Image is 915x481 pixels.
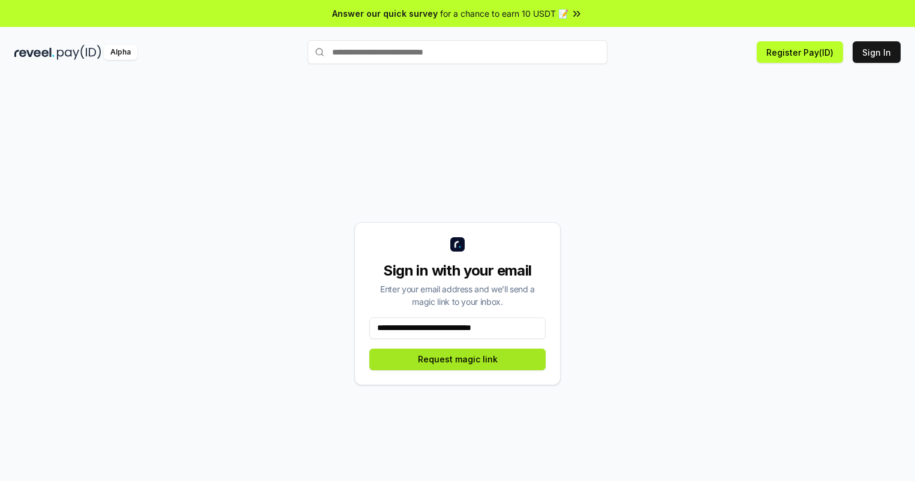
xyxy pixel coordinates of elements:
img: reveel_dark [14,45,55,60]
span: for a chance to earn 10 USDT 📝 [440,7,568,20]
img: pay_id [57,45,101,60]
div: Alpha [104,45,137,60]
div: Sign in with your email [369,261,546,280]
div: Enter your email address and we’ll send a magic link to your inbox. [369,283,546,308]
img: logo_small [450,237,465,252]
button: Sign In [853,41,901,63]
button: Register Pay(ID) [757,41,843,63]
button: Request magic link [369,349,546,370]
span: Answer our quick survey [332,7,438,20]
